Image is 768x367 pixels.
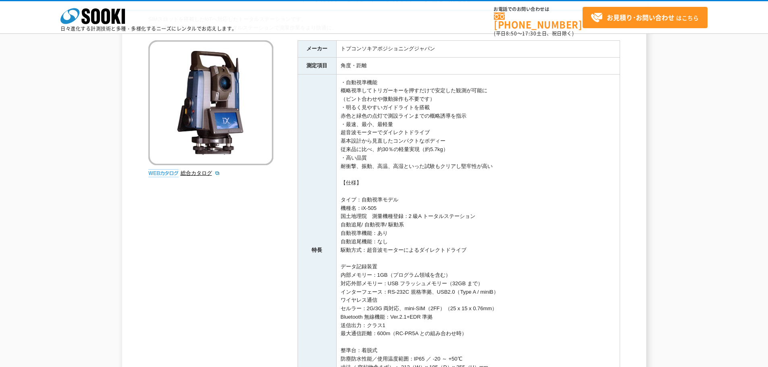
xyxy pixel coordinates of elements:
[336,57,620,74] td: 角度・距離
[591,12,699,24] span: はこちら
[148,169,179,177] img: webカタログ
[522,30,537,37] span: 17:30
[494,12,583,29] a: [PHONE_NUMBER]
[583,7,708,28] a: お見積り･お問い合わせはこちら
[494,7,583,12] span: お電話でのお問い合わせは
[607,12,674,22] strong: お見積り･お問い合わせ
[494,30,574,37] span: (平日 ～ 土日、祝日除く)
[148,40,273,165] img: トータルステーション iX-505
[60,26,237,31] p: 日々進化する計測技術と多種・多様化するニーズにレンタルでお応えします。
[506,30,517,37] span: 8:50
[298,40,336,57] th: メーカー
[181,170,220,176] a: 総合カタログ
[298,57,336,74] th: 測定項目
[336,40,620,57] td: トプコンソキアポジショニングジャパン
